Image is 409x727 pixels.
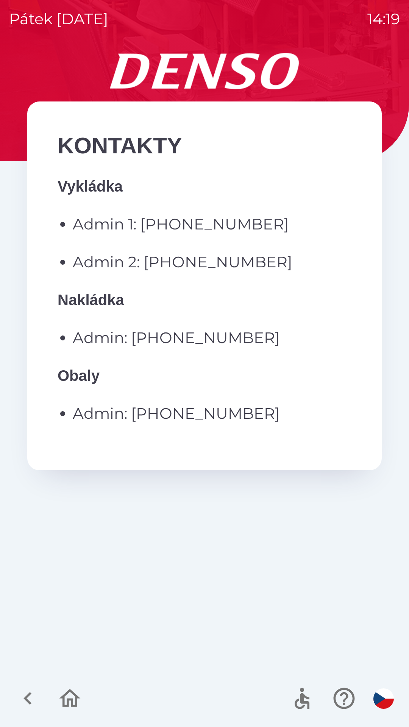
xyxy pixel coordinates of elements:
p: Admin: [PHONE_NUMBER] [73,402,351,425]
p: Admin 2: [PHONE_NUMBER] [73,251,351,273]
p: pátek [DATE] [9,8,108,30]
p: Admin: [PHONE_NUMBER] [73,326,351,349]
p: Admin 1: [PHONE_NUMBER] [73,213,351,236]
strong: Nakládka [58,292,124,308]
img: Logo [27,53,382,89]
strong: Vykládka [58,178,123,195]
strong: Obaly [58,367,100,384]
h2: KONTAKTY [58,132,351,160]
p: 14:19 [367,8,400,30]
img: cs flag [373,688,394,709]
